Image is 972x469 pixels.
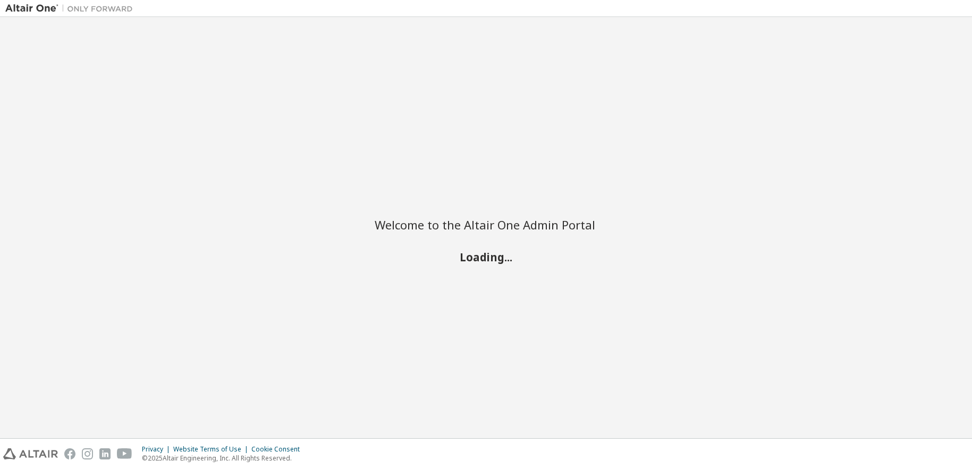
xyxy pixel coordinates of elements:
h2: Loading... [375,250,598,263]
img: Altair One [5,3,138,14]
div: Cookie Consent [251,445,306,454]
h2: Welcome to the Altair One Admin Portal [375,217,598,232]
img: altair_logo.svg [3,448,58,459]
img: youtube.svg [117,448,132,459]
img: instagram.svg [82,448,93,459]
img: linkedin.svg [99,448,111,459]
div: Website Terms of Use [173,445,251,454]
div: Privacy [142,445,173,454]
img: facebook.svg [64,448,75,459]
p: © 2025 Altair Engineering, Inc. All Rights Reserved. [142,454,306,463]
